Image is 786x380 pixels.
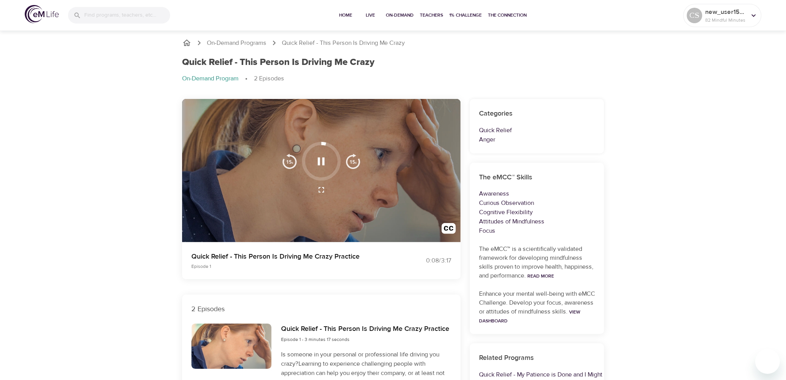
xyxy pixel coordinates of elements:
p: Quick Relief - This Person Is Driving Me Crazy Practice [191,251,384,262]
div: 0:08 / 3:17 [393,256,451,265]
p: Episode 1 [191,263,384,270]
p: Quick Relief [479,126,595,135]
p: 82 Mindful Minutes [705,17,746,24]
h6: Related Programs [479,353,595,364]
p: On-Demand Program [182,74,239,83]
nav: breadcrumb [182,38,604,48]
p: Focus [479,226,595,235]
p: Awareness [479,189,595,198]
p: Curious Observation [479,198,595,208]
p: Attitudes of Mindfulness [479,217,595,226]
span: The Connection [488,11,527,19]
span: Live [361,11,380,19]
div: CS [687,8,702,23]
p: Anger [479,135,595,144]
h6: Quick Relief - This Person Is Driving Me Crazy Practice [281,324,449,335]
span: Teachers [420,11,443,19]
span: On-Demand [386,11,414,19]
img: 15s_next.svg [345,153,361,169]
span: Episode 1 - 3 minutes 17 seconds [281,336,349,343]
img: logo [25,5,59,23]
p: Cognitive Flexibility [479,208,595,217]
h6: Categories [479,108,595,119]
iframe: Button to launch messaging window [755,349,780,374]
span: 1% Challenge [449,11,482,19]
span: Home [336,11,355,19]
button: Transcript/Closed Captions (c) [437,218,460,242]
a: Quick Relief - My Patience is Done and I Might Explode [479,371,626,378]
p: new_user1566335009 [705,7,746,17]
h1: Quick Relief - This Person Is Driving Me Crazy [182,57,375,68]
a: Read More [527,273,554,279]
nav: breadcrumb [182,74,604,83]
p: The eMCC™ is a scientifically validated framework for developing mindfulness skills proven to imp... [479,245,595,280]
img: open_caption.svg [442,223,456,237]
p: 2 Episodes [254,74,284,83]
h6: The eMCC™ Skills [479,172,595,183]
img: 15s_prev.svg [282,153,297,169]
p: 2 Episodes [191,304,451,314]
p: Enhance your mental well-being with eMCC Challenge. Develop your focus, awareness or attitudes of... [479,290,595,325]
a: View Dashboard [479,309,580,324]
a: On-Demand Programs [207,39,266,48]
input: Find programs, teachers, etc... [84,7,170,24]
p: Quick Relief - This Person Is Driving Me Crazy [282,39,405,48]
